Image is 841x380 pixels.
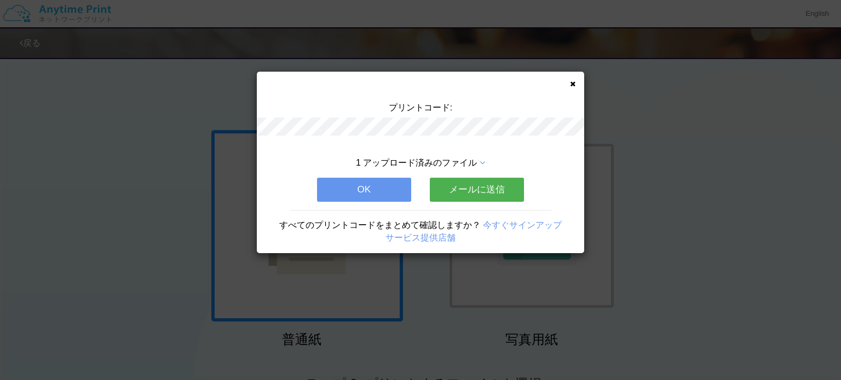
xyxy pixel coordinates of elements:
[430,178,524,202] button: メールに送信
[483,220,562,230] a: 今すぐサインアップ
[317,178,411,202] button: OK
[279,220,481,230] span: すべてのプリントコードをまとめて確認しますか？
[389,103,452,112] span: プリントコード:
[385,233,456,242] a: サービス提供店舗
[356,158,477,167] span: 1 アップロード済みのファイル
